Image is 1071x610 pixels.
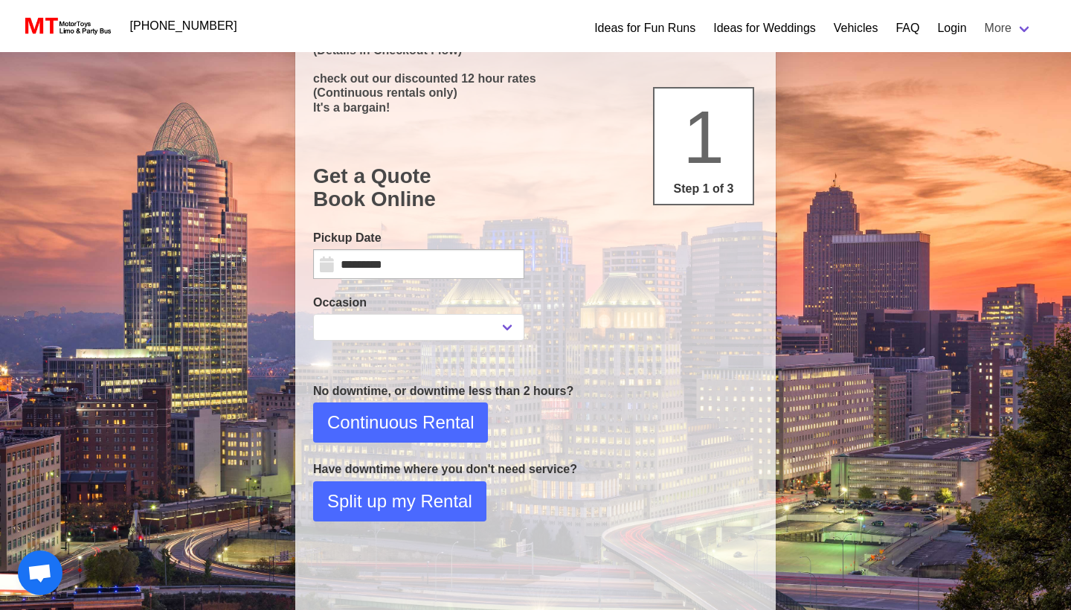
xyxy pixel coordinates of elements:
[713,19,816,37] a: Ideas for Weddings
[594,19,695,37] a: Ideas for Fun Runs
[976,13,1041,43] a: More
[937,19,966,37] a: Login
[313,481,486,521] button: Split up my Rental
[313,294,524,312] label: Occasion
[313,382,758,400] p: No downtime, or downtime less than 2 hours?
[327,409,474,436] span: Continuous Rental
[660,180,747,198] p: Step 1 of 3
[313,164,758,211] h1: Get a Quote Book Online
[18,550,62,595] div: Open chat
[313,402,488,443] button: Continuous Rental
[21,16,112,36] img: MotorToys Logo
[313,86,758,100] p: (Continuous rentals only)
[834,19,878,37] a: Vehicles
[313,229,524,247] label: Pickup Date
[327,488,472,515] span: Split up my Rental
[313,71,758,86] p: check out our discounted 12 hour rates
[683,95,724,179] span: 1
[313,460,758,478] p: Have downtime where you don't need service?
[895,19,919,37] a: FAQ
[313,100,758,115] p: It's a bargain!
[121,11,246,41] a: [PHONE_NUMBER]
